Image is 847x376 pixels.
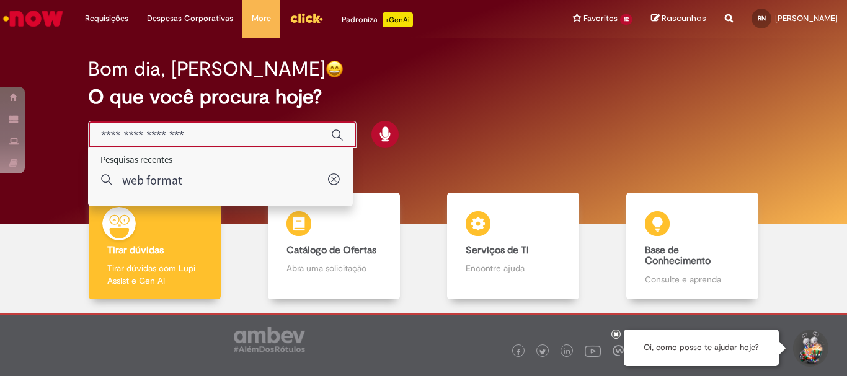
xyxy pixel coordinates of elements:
[758,14,766,22] span: RN
[613,345,624,356] img: logo_footer_workplace.png
[775,13,838,24] span: [PERSON_NAME]
[234,327,305,352] img: logo_footer_ambev_rotulo_gray.png
[466,244,529,256] b: Serviços de TI
[107,262,202,287] p: Tirar dúvidas com Lupi Assist e Gen Ai
[88,86,759,108] h2: O que você procura hoje?
[539,349,546,355] img: logo_footer_twitter.png
[1,6,65,31] img: ServiceNow
[515,349,521,355] img: logo_footer_facebook.png
[342,12,413,27] div: Padroniza
[645,273,739,286] p: Consulte e aprenda
[423,193,603,300] a: Serviços de TI Encontre ajuda
[662,12,706,24] span: Rascunhos
[244,193,423,300] a: Catálogo de Ofertas Abra uma solicitação
[583,12,618,25] span: Favoritos
[65,193,244,300] a: Tirar dúvidas Tirar dúvidas com Lupi Assist e Gen Ai
[466,262,560,274] p: Encontre ajuda
[286,262,381,274] p: Abra uma solicitação
[791,330,828,367] button: Iniciar Conversa de Suporte
[603,193,782,300] a: Base de Conhecimento Consulte e aprenda
[286,244,376,256] b: Catálogo de Ofertas
[147,12,233,25] span: Despesas Corporativas
[88,58,326,80] h2: Bom dia, [PERSON_NAME]
[252,12,271,25] span: More
[585,343,601,359] img: logo_footer_youtube.png
[107,244,164,256] b: Tirar dúvidas
[645,244,711,268] b: Base de Conhecimento
[383,12,413,27] p: +GenAi
[326,60,344,78] img: happy-face.png
[564,348,570,356] img: logo_footer_linkedin.png
[624,330,779,366] div: Oi, como posso te ajudar hoje?
[651,13,706,25] a: Rascunhos
[85,12,128,25] span: Requisições
[620,14,632,25] span: 12
[290,9,323,27] img: click_logo_yellow_360x200.png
